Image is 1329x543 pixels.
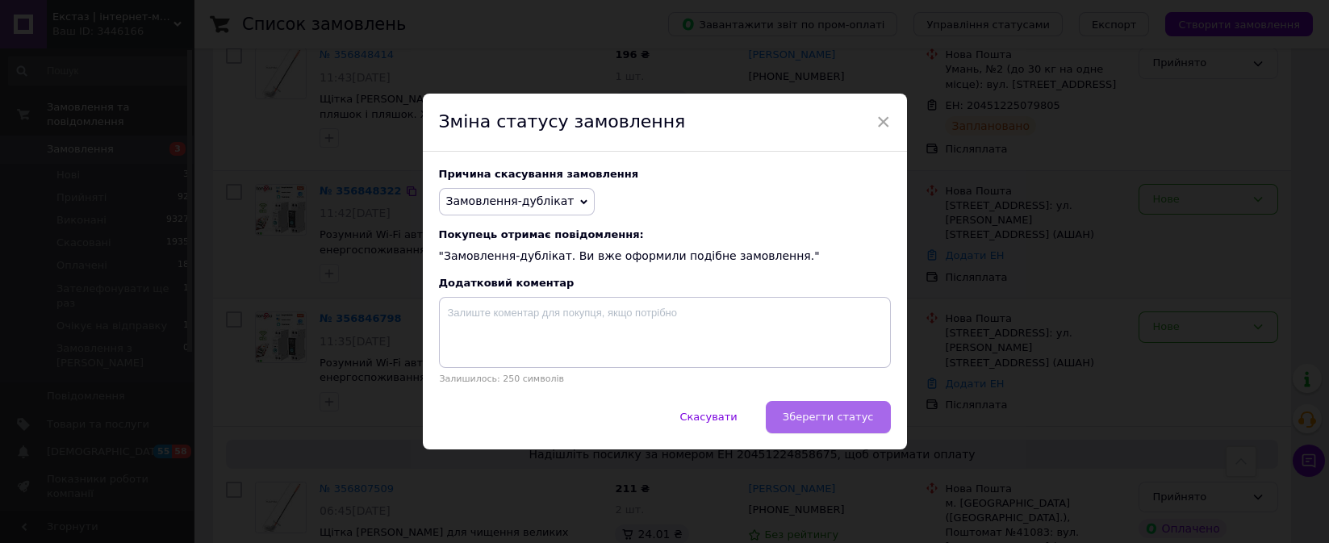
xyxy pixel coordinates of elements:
p: Залишилось: 250 символів [439,374,891,384]
div: Зміна статусу замовлення [423,94,907,152]
div: Причина скасування замовлення [439,168,891,180]
span: × [876,108,891,136]
button: Скасувати [662,401,754,433]
div: Додатковий коментар [439,277,891,289]
span: Покупець отримає повідомлення: [439,228,891,240]
span: Замовлення-дублікат [446,194,575,207]
div: "Замовлення-дублікат. Ви вже оформили подібне замовлення." [439,228,891,265]
button: Зберегти статус [766,401,891,433]
span: Скасувати [679,411,737,423]
span: Зберегти статус [783,411,874,423]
